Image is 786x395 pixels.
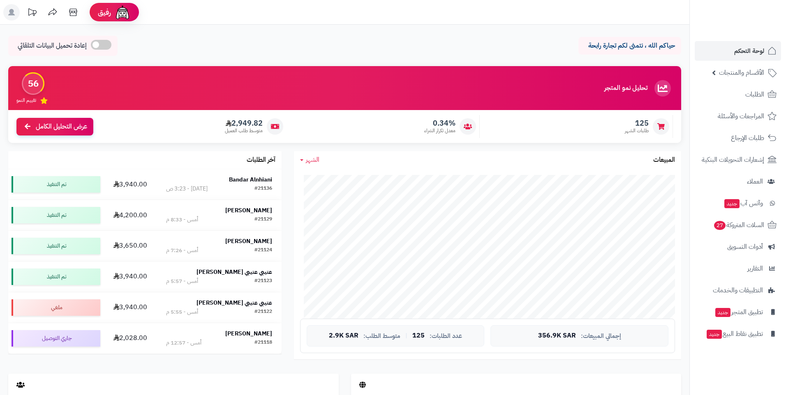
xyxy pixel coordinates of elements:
div: أمس - 5:55 م [166,308,198,316]
a: التطبيقات والخدمات [695,280,781,300]
span: المراجعات والأسئلة [718,110,764,122]
a: الطلبات [695,85,781,104]
strong: [PERSON_NAME] [225,329,272,338]
a: لوحة التحكم [695,41,781,61]
td: 2,028.00 [104,323,157,354]
div: ملغي [12,299,100,316]
a: تحديثات المنصة [22,4,42,23]
div: تم التنفيذ [12,238,100,254]
span: السلات المتروكة [713,219,764,231]
div: #21124 [254,246,272,255]
span: 2,949.82 [225,119,263,128]
div: تم التنفيذ [12,176,100,193]
a: طلبات الإرجاع [695,128,781,148]
img: logo-2.png [730,23,778,40]
span: الطلبات [745,89,764,100]
span: طلبات الشهر [625,127,649,134]
h3: آخر الطلبات [247,156,275,164]
td: 4,200.00 [104,200,157,230]
span: عدد الطلبات: [430,333,462,340]
strong: [PERSON_NAME] [225,237,272,246]
span: عرض التحليل الكامل [36,122,87,131]
span: 27 [714,221,726,230]
div: #21123 [254,277,272,285]
div: أمس - 8:33 م [166,216,198,224]
td: 3,650.00 [104,231,157,261]
span: إعادة تحميل البيانات التلقائي [18,41,87,51]
div: #21129 [254,216,272,224]
span: 2.9K SAR [329,332,358,340]
td: 3,940.00 [104,262,157,292]
div: [DATE] - 3:23 ص [166,185,208,193]
a: تطبيق المتجرجديد [695,302,781,322]
div: أمس - 7:26 م [166,246,198,255]
span: تطبيق المتجر [714,306,763,318]
a: وآتس آبجديد [695,193,781,213]
span: جديد [707,330,722,339]
div: أمس - 5:57 م [166,277,198,285]
strong: عتيبي عتيبي [PERSON_NAME] [196,268,272,276]
span: العملاء [747,176,763,187]
a: أدوات التسويق [695,237,781,257]
span: رفيق [98,7,111,17]
span: الأقسام والمنتجات [719,67,764,78]
a: المراجعات والأسئلة [695,106,781,126]
span: تطبيق نقاط البيع [706,328,763,340]
span: متوسط طلب العميل [225,127,263,134]
span: متوسط الطلب: [363,333,400,340]
span: لوحة التحكم [734,45,764,57]
span: أدوات التسويق [727,241,763,253]
div: تم التنفيذ [12,269,100,285]
span: معدل تكرار الشراء [424,127,455,134]
span: 0.34% [424,119,455,128]
span: جديد [724,199,740,208]
strong: Bandar Alnhiani [229,175,272,184]
img: ai-face.png [114,4,131,21]
a: التقارير [695,259,781,278]
span: وآتس آب [724,197,763,209]
strong: [PERSON_NAME] [225,206,272,215]
div: #21136 [254,185,272,193]
span: الشهر [306,155,319,165]
h3: تحليل نمو المتجر [604,85,647,92]
div: #21118 [254,339,272,347]
div: أمس - 12:57 م [166,339,201,347]
a: تطبيق نقاط البيعجديد [695,324,781,344]
span: التقارير [747,263,763,274]
span: جديد [715,308,731,317]
span: | [405,333,407,339]
span: طلبات الإرجاع [731,132,764,144]
strong: عتيبي عتيبي [PERSON_NAME] [196,299,272,307]
a: العملاء [695,172,781,191]
span: إشعارات التحويلات البنكية [702,154,764,165]
span: تقييم النمو [16,97,36,104]
span: 125 [412,332,425,340]
div: جاري التوصيل [12,330,100,347]
div: #21122 [254,308,272,316]
div: تم التنفيذ [12,207,100,223]
a: السلات المتروكة27 [695,215,781,235]
a: عرض التحليل الكامل [16,118,93,135]
p: حياكم الله ، نتمنى لكم تجارة رابحة [585,41,675,51]
span: إجمالي المبيعات: [581,333,621,340]
td: 3,940.00 [104,292,157,323]
span: 125 [625,119,649,128]
td: 3,940.00 [104,169,157,200]
span: 356.9K SAR [538,332,576,340]
a: الشهر [300,155,319,165]
a: إشعارات التحويلات البنكية [695,150,781,170]
span: التطبيقات والخدمات [713,285,763,296]
h3: المبيعات [653,156,675,164]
